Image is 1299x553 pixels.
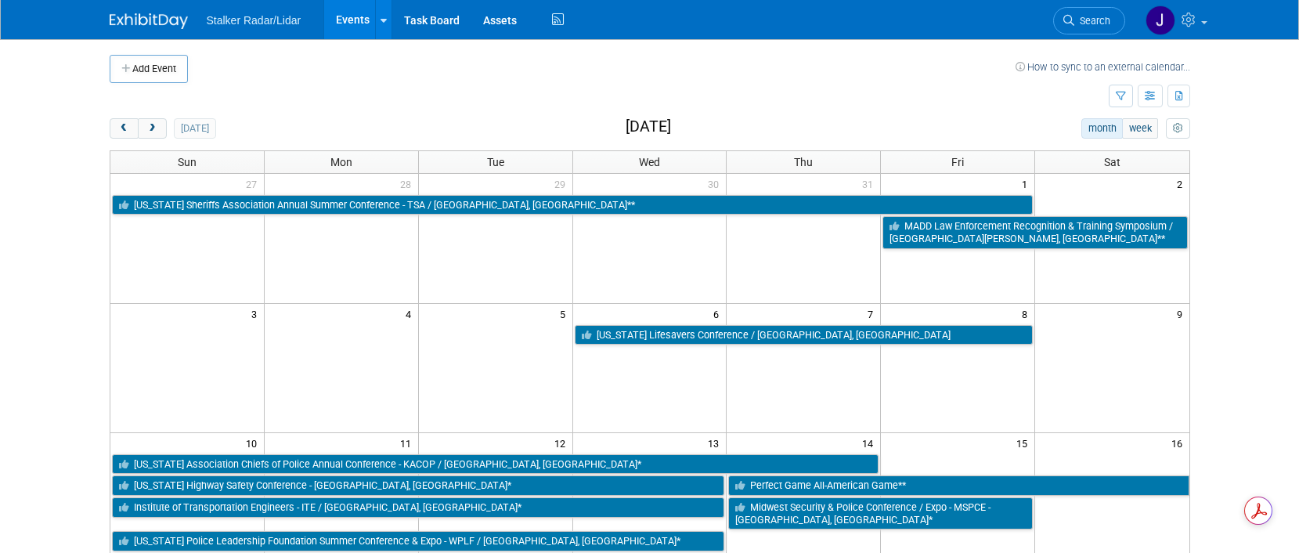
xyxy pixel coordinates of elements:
[861,433,880,453] span: 14
[1166,118,1189,139] button: myCustomButton
[112,497,725,518] a: Institute of Transportation Engineers - ITE / [GEOGRAPHIC_DATA], [GEOGRAPHIC_DATA]*
[794,156,813,168] span: Thu
[330,156,352,168] span: Mon
[1081,118,1123,139] button: month
[639,156,660,168] span: Wed
[138,118,167,139] button: next
[1053,7,1125,34] a: Search
[951,156,964,168] span: Fri
[112,475,725,496] a: [US_STATE] Highway Safety Conference - [GEOGRAPHIC_DATA], [GEOGRAPHIC_DATA]*
[1015,433,1034,453] span: 15
[1175,174,1189,193] span: 2
[399,174,418,193] span: 28
[404,304,418,323] span: 4
[207,14,301,27] span: Stalker Radar/Lidar
[553,174,572,193] span: 29
[250,304,264,323] span: 3
[626,118,671,136] h2: [DATE]
[487,156,504,168] span: Tue
[110,13,188,29] img: ExhibitDay
[866,304,880,323] span: 7
[1175,304,1189,323] span: 9
[712,304,726,323] span: 6
[553,433,572,453] span: 12
[110,118,139,139] button: prev
[728,497,1033,530] a: Midwest Security & Police Conference / Expo - MSPCE - [GEOGRAPHIC_DATA], [GEOGRAPHIC_DATA]*
[706,174,726,193] span: 30
[112,195,1034,215] a: [US_STATE] Sheriffs Association Annual Summer Conference - TSA / [GEOGRAPHIC_DATA], [GEOGRAPHIC_D...
[178,156,197,168] span: Sun
[1074,15,1110,27] span: Search
[558,304,572,323] span: 5
[1104,156,1120,168] span: Sat
[1122,118,1158,139] button: week
[728,475,1189,496] a: Perfect Game All-American Game**
[575,325,1034,345] a: [US_STATE] Lifesavers Conference / [GEOGRAPHIC_DATA], [GEOGRAPHIC_DATA]
[1173,124,1183,134] i: Personalize Calendar
[706,433,726,453] span: 13
[112,531,725,551] a: [US_STATE] Police Leadership Foundation Summer Conference & Expo - WPLF / [GEOGRAPHIC_DATA], [GEO...
[110,55,188,83] button: Add Event
[1020,174,1034,193] span: 1
[882,216,1187,248] a: MADD Law Enforcement Recognition & Training Symposium / [GEOGRAPHIC_DATA][PERSON_NAME], [GEOGRAPH...
[112,454,879,475] a: [US_STATE] Association Chiefs of Police Annual Conference - KACOP / [GEOGRAPHIC_DATA], [GEOGRAPHI...
[244,433,264,453] span: 10
[1020,304,1034,323] span: 8
[1016,61,1190,73] a: How to sync to an external calendar...
[1146,5,1175,35] img: John Kestel
[861,174,880,193] span: 31
[244,174,264,193] span: 27
[1170,433,1189,453] span: 16
[174,118,215,139] button: [DATE]
[399,433,418,453] span: 11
